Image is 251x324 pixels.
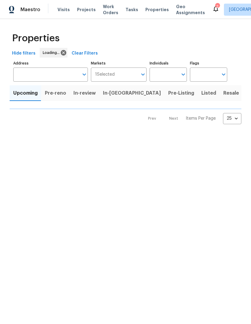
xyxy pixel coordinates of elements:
[80,70,88,79] button: Open
[219,70,228,79] button: Open
[20,7,40,13] span: Maestro
[45,89,66,97] span: Pre-reno
[13,89,38,97] span: Upcoming
[201,89,216,97] span: Listed
[12,35,60,41] span: Properties
[179,70,187,79] button: Open
[40,48,67,58] div: Loading...
[223,89,239,97] span: Resale
[168,89,194,97] span: Pre-Listing
[223,111,241,126] div: 25
[73,89,96,97] span: In-review
[125,8,138,12] span: Tasks
[69,48,100,59] button: Clear Filters
[215,4,219,10] div: 2
[57,7,70,13] span: Visits
[13,61,88,65] label: Address
[186,115,216,121] p: Items Per Page
[12,50,36,57] span: Hide filters
[10,48,38,59] button: Hide filters
[77,7,96,13] span: Projects
[190,61,227,65] label: Flags
[95,72,115,77] span: 1 Selected
[103,4,118,16] span: Work Orders
[142,113,241,124] nav: Pagination Navigation
[43,50,62,56] span: Loading...
[91,61,147,65] label: Markets
[176,4,205,16] span: Geo Assignments
[145,7,169,13] span: Properties
[139,70,147,79] button: Open
[150,61,187,65] label: Individuals
[103,89,161,97] span: In-[GEOGRAPHIC_DATA]
[72,50,98,57] span: Clear Filters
